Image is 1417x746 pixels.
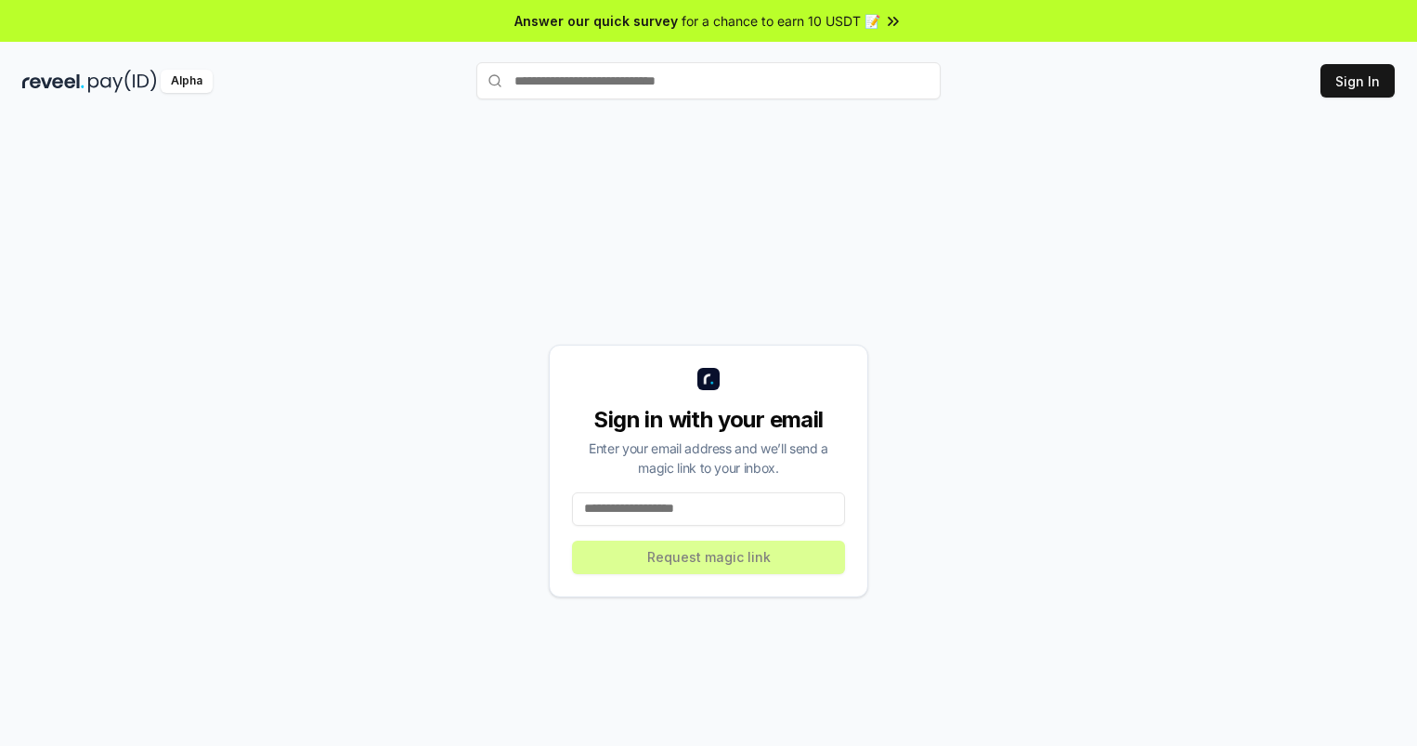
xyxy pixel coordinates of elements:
div: Alpha [161,70,213,93]
button: Sign In [1320,64,1395,98]
img: pay_id [88,70,157,93]
img: reveel_dark [22,70,84,93]
img: logo_small [697,368,720,390]
div: Sign in with your email [572,405,845,435]
span: Answer our quick survey [514,11,678,31]
div: Enter your email address and we’ll send a magic link to your inbox. [572,438,845,478]
span: for a chance to earn 10 USDT 📝 [682,11,880,31]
